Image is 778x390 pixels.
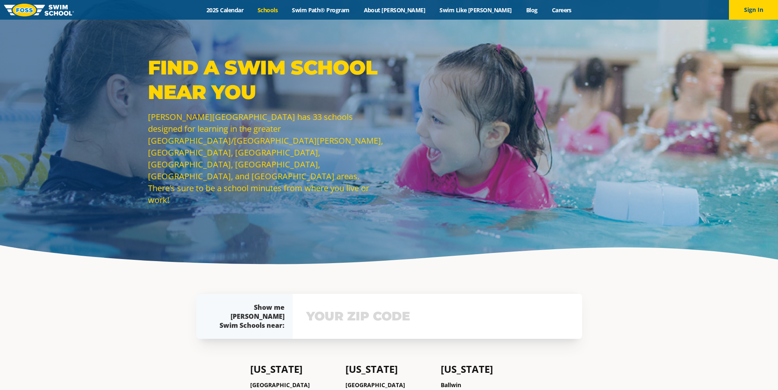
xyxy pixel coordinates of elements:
[250,381,310,389] a: [GEOGRAPHIC_DATA]
[250,363,337,375] h4: [US_STATE]
[251,6,285,14] a: Schools
[356,6,433,14] a: About [PERSON_NAME]
[285,6,356,14] a: Swim Path® Program
[345,363,433,375] h4: [US_STATE]
[345,381,405,389] a: [GEOGRAPHIC_DATA]
[519,6,545,14] a: Blog
[4,4,74,16] img: FOSS Swim School Logo
[304,304,571,328] input: YOUR ZIP CODE
[148,55,385,104] p: Find a Swim School Near You
[441,363,528,375] h4: [US_STATE]
[433,6,519,14] a: Swim Like [PERSON_NAME]
[148,111,385,206] p: [PERSON_NAME][GEOGRAPHIC_DATA] has 33 schools designed for learning in the greater [GEOGRAPHIC_DA...
[545,6,578,14] a: Careers
[200,6,251,14] a: 2025 Calendar
[441,381,461,389] a: Ballwin
[16,363,25,376] div: TOP
[213,303,285,330] div: Show me [PERSON_NAME] Swim Schools near:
